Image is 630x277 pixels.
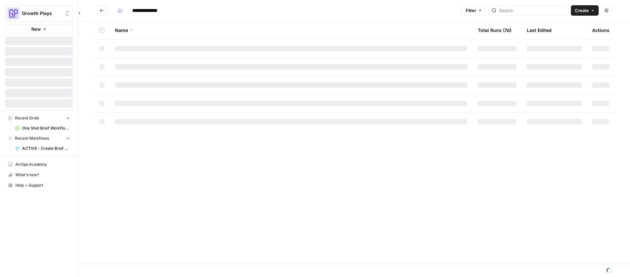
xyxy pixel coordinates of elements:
[15,115,39,121] span: Recent Grids
[5,159,73,170] a: AirOps Academy
[97,5,107,16] button: Go back
[499,7,565,14] input: Search
[8,8,19,19] img: Growth Plays Logo
[31,26,41,32] span: New
[571,5,599,16] button: Create
[22,10,61,17] span: Growth Plays
[12,123,73,133] a: One Shot Brief Workflow Grid
[5,133,73,143] button: Recent Workflows
[15,182,70,188] span: Help + Support
[5,170,73,180] button: What's new?
[22,125,70,131] span: One Shot Brief Workflow Grid
[6,170,73,180] div: What's new?
[461,5,486,16] button: Filter
[22,146,70,151] span: ACTIVE - Create Brief Workflow
[12,143,73,154] a: ACTIVE - Create Brief Workflow
[5,24,73,34] button: New
[527,21,552,39] div: Last Edited
[592,21,609,39] div: Actions
[115,21,467,39] div: Name
[15,135,49,141] span: Recent Workflows
[466,7,476,14] span: Filter
[15,162,70,167] span: AirOps Academy
[575,7,589,14] span: Create
[5,5,73,22] button: Workspace: Growth Plays
[5,180,73,191] button: Help + Support
[5,113,73,123] button: Recent Grids
[478,21,511,39] div: Total Runs (7d)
